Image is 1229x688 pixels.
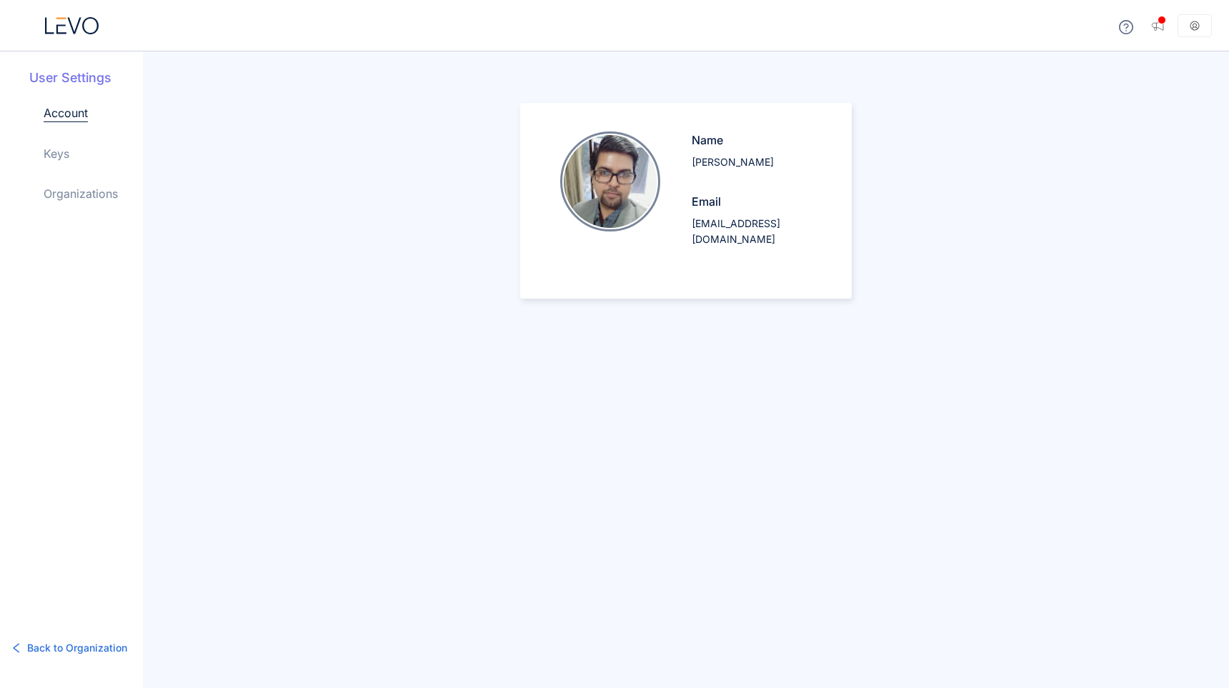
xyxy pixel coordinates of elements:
[692,154,823,170] p: [PERSON_NAME]
[27,640,127,656] span: Back to Organization
[44,104,88,122] a: Account
[564,135,657,228] img: Aditya Sharma profile
[44,145,69,162] a: Keys
[692,131,823,149] p: Name
[29,69,143,87] h5: User Settings
[692,216,823,247] p: [EMAIL_ADDRESS][DOMAIN_NAME]
[692,193,823,210] p: Email
[44,185,118,202] a: Organizations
